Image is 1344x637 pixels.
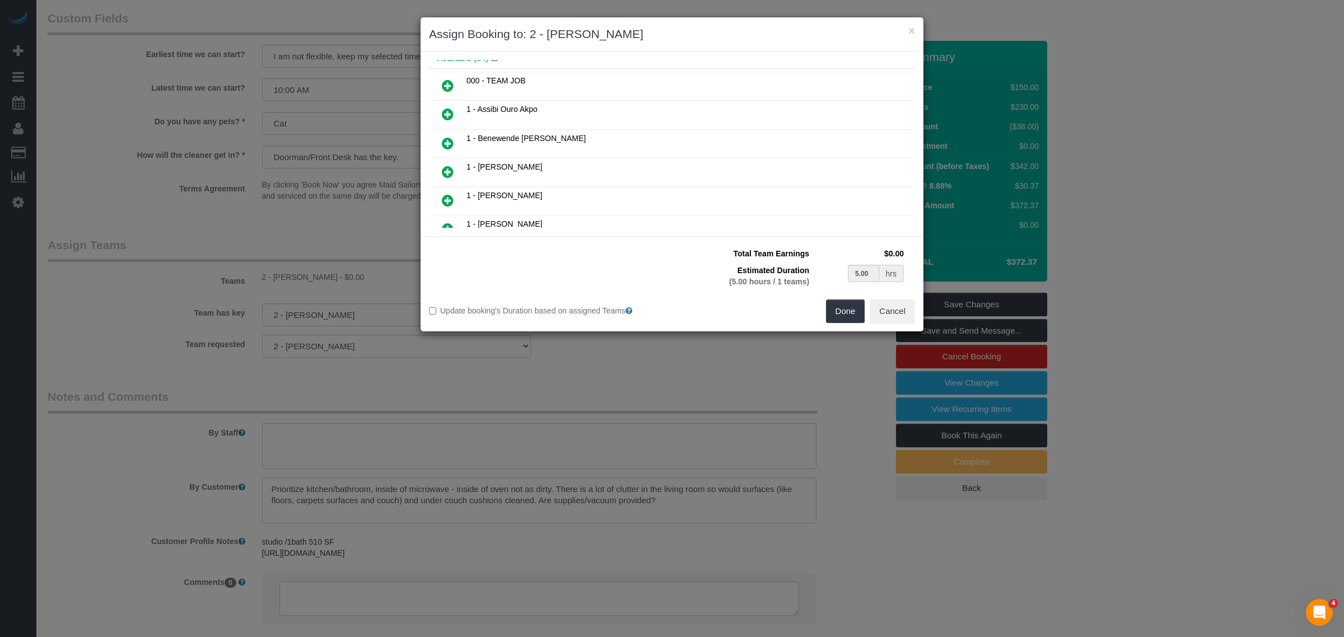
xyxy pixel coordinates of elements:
[466,191,542,200] span: 1 - [PERSON_NAME]
[738,266,809,275] span: Estimated Duration
[1306,599,1333,626] iframe: Intercom live chat
[1329,599,1338,608] span: 4
[466,134,586,143] span: 1 - Benewende [PERSON_NAME]
[429,305,664,316] label: Update booking's Duration based on assigned Teams
[879,265,904,282] div: hrs
[466,162,542,171] span: 1 - [PERSON_NAME]
[466,76,526,85] span: 000 - TEAM JOB
[466,219,542,228] span: 1 - [PERSON_NAME]
[826,299,865,323] button: Done
[429,26,915,43] h3: Assign Booking to: 2 - [PERSON_NAME]
[683,276,809,287] div: (5.00 hours / 1 teams)
[466,105,538,114] span: 1 - Assibi Ouro Akpo
[812,245,907,262] td: $0.00
[870,299,915,323] button: Cancel
[680,245,812,262] td: Total Team Earnings
[429,307,436,315] input: Update booking's Duration based on assigned Teams
[908,25,915,36] button: ×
